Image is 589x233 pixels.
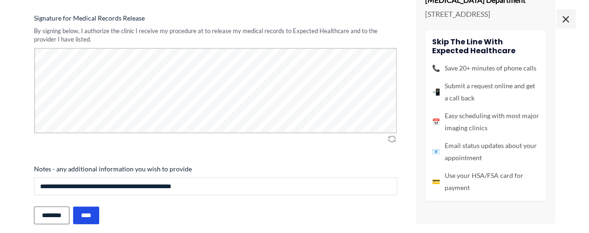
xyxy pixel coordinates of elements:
li: Easy scheduling with most major imaging clinics [432,110,539,134]
div: By signing below, I authorize the clinic I receive my procedure at to release my medical records ... [34,27,397,44]
span: 📅 [432,116,440,128]
img: Clear Signature [386,134,397,143]
li: Use your HSA/FSA card for payment [432,169,539,194]
span: 📞 [432,62,440,74]
span: 📲 [432,86,440,98]
li: Save 20+ minutes of phone calls [432,62,539,74]
span: 💳 [432,176,440,188]
li: Email status updates about your appointment [432,140,539,164]
h4: Skip the line with Expected Healthcare [432,37,539,55]
li: Submit a request online and get a call back [432,80,539,104]
span: × [556,9,575,28]
span: 📧 [432,146,440,158]
label: Signature for Medical Records Release [34,14,397,23]
p: [STREET_ADDRESS] [425,7,546,21]
label: Notes - any additional information you wish to provide [34,164,397,174]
